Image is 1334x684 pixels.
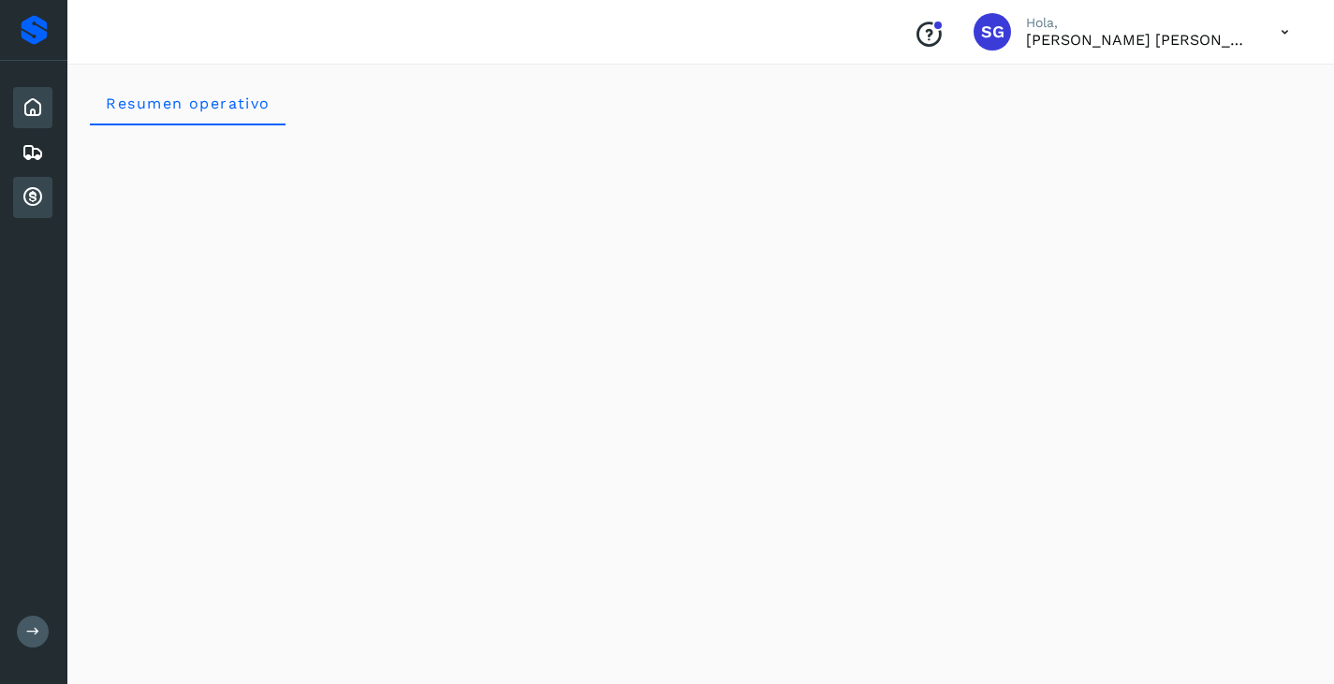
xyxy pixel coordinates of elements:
div: Cuentas por cobrar [13,177,52,218]
div: Inicio [13,87,52,128]
p: SERGIO GONZALEZ ALONSO [1026,31,1251,49]
p: Hola, [1026,15,1251,31]
span: Resumen operativo [105,95,271,112]
div: Embarques [13,132,52,173]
